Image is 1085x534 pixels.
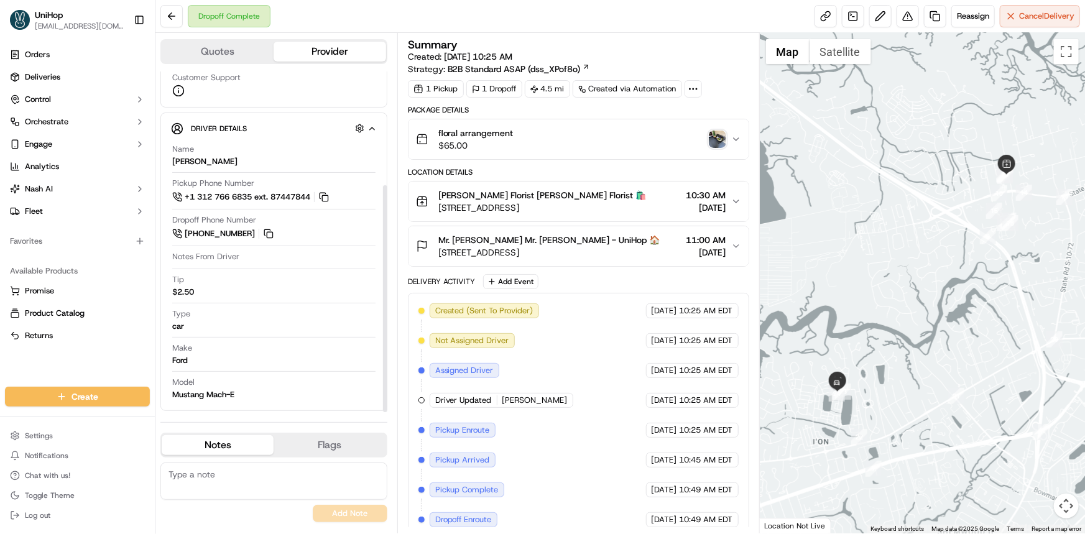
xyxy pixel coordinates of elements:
span: 10:45 AM EDT [680,454,733,466]
div: Available Products [5,261,150,281]
span: Not Assigned Driver [435,335,509,346]
div: 19 [1056,189,1073,205]
img: 4920774857489_3d7f54699973ba98c624_72.jpg [26,119,48,141]
div: Ford [172,355,188,366]
span: Orchestrate [25,116,68,127]
button: UniHop [35,9,63,21]
span: Name [172,144,194,155]
span: [PERSON_NAME] Florist [PERSON_NAME] Florist 🛍️ [438,189,647,201]
div: 24 [829,385,845,402]
img: 1736555255976-a54dd68f-1ca7-489b-9aae-adbdc363a1c4 [25,227,35,237]
span: [DATE] [652,365,677,376]
span: [DATE] [142,226,167,236]
a: Orders [5,45,150,65]
span: [DATE] [652,425,677,436]
div: We're available if you need us! [56,131,171,141]
a: Terms (opens in new tab) [1007,525,1024,532]
a: Open this area in Google Maps (opens a new window) [763,517,804,533]
div: 21 [948,388,964,404]
span: 10:49 AM EDT [680,514,733,525]
span: +1 312 766 6835 ext. 87447844 [185,191,310,203]
span: 10:25 AM EDT [680,395,733,406]
div: Mustang Mach-E [172,389,234,400]
button: [PERSON_NAME] Florist [PERSON_NAME] Florist 🛍️[STREET_ADDRESS]10:30 AM[DATE] [409,182,749,221]
button: Mr. [PERSON_NAME] Mr. [PERSON_NAME] - UniHop 🏠[STREET_ADDRESS]11:00 AM[DATE] [409,226,749,266]
button: floral arrangement$65.00photo_proof_of_delivery image [409,119,749,159]
span: Product Catalog [25,308,85,319]
button: Flags [274,435,386,455]
a: 📗Knowledge Base [7,273,100,295]
a: Created via Automation [573,80,682,98]
span: Mr. [PERSON_NAME] Mr. [PERSON_NAME] - UniHop 🏠 [438,234,660,246]
div: Location Not Live [760,518,831,533]
span: [DATE] [652,335,677,346]
a: Powered byPylon [88,308,150,318]
span: 10:25 AM EDT [680,305,733,316]
button: Promise [5,281,150,301]
span: 10:25 AM EDT [680,335,733,346]
span: Created (Sent To Provider) [435,305,533,316]
div: Location Details [408,167,749,177]
div: 8 [1033,424,1049,440]
button: Map camera controls [1054,494,1079,518]
div: 7 [866,461,882,477]
h3: Summary [408,39,458,50]
span: Pylon [124,308,150,318]
span: Deliveries [25,71,60,83]
div: 📗 [12,279,22,289]
span: Pickup Enroute [435,425,490,436]
div: Past conversations [12,162,83,172]
div: 20 [1046,331,1063,348]
span: Created: [408,50,513,63]
div: 22 [851,429,867,445]
span: [DATE] [686,201,726,214]
a: Returns [10,330,145,341]
div: 13 [997,167,1013,183]
div: Strategy: [408,63,590,75]
span: Create [72,390,98,403]
span: 10:25 AM EDT [680,425,733,436]
button: Engage [5,134,150,154]
div: 9 [980,228,996,244]
div: 1 Dropoff [466,80,522,98]
button: Returns [5,326,150,346]
a: 💻API Documentation [100,273,205,295]
span: [DATE] [652,454,677,466]
span: Pickup Complete [435,484,499,495]
img: Nash [12,12,37,37]
span: Reassign [957,11,989,22]
span: Log out [25,510,50,520]
button: Toggle Theme [5,487,150,504]
button: Toggle fullscreen view [1054,39,1079,64]
span: Cancel Delivery [1019,11,1074,22]
a: +1 312 766 6835 ext. 87447844 [172,190,331,204]
a: Promise [10,285,145,297]
img: Grace Nketiah [12,181,32,201]
button: photo_proof_of_delivery image [709,131,726,148]
span: [PHONE_NUMBER] [185,228,255,239]
span: Model [172,377,195,388]
span: Driver Updated [435,395,492,406]
button: Create [5,387,150,407]
img: Google [763,517,804,533]
span: Driver Details [191,124,247,134]
span: [DATE] [652,514,677,525]
div: Favorites [5,231,150,251]
span: Dropoff Phone Number [172,214,256,226]
span: Settings [25,431,53,441]
span: • [135,226,139,236]
button: Log out [5,507,150,524]
span: Notes From Driver [172,251,239,262]
span: API Documentation [118,278,200,290]
img: Wisdom Oko [12,214,32,239]
span: Nash AI [25,183,53,195]
span: Pickup Arrived [435,454,490,466]
span: [STREET_ADDRESS] [438,201,647,214]
button: [PHONE_NUMBER] [172,227,275,241]
div: Delivery Activity [408,277,476,287]
span: Map data ©2025 Google [931,525,999,532]
div: Start new chat [56,119,204,131]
